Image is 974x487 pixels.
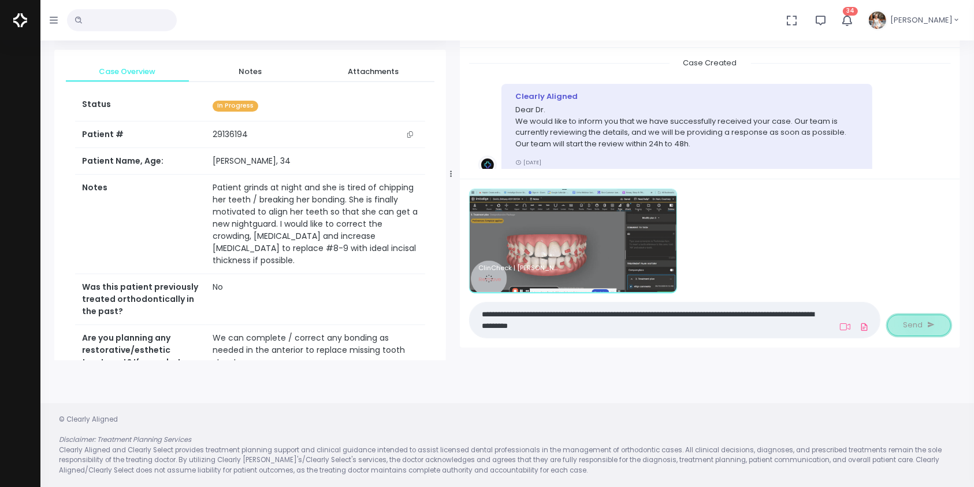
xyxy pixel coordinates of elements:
[515,91,858,102] div: Clearly Aligned
[670,54,751,72] span: Case Created
[198,66,303,78] span: Notes
[206,148,425,175] td: [PERSON_NAME], 34
[867,10,888,31] img: Header Avatar
[206,325,425,388] td: We can complete / correct any bonding as needed in the anterior to replace missing tooth structure.
[469,57,951,168] div: scrollable content
[515,104,858,149] p: Dear Dr. We would like to inform you that we have successfully received your case. Our team is cu...
[75,91,206,121] th: Status
[75,175,206,274] th: Notes
[13,8,27,32] img: Logo Horizontal
[478,264,559,272] p: ClinCheck | [PERSON_NAME] - [DATE]
[206,121,425,148] td: 29136194
[206,274,425,325] td: No
[75,66,180,78] span: Case Overview
[47,415,967,475] div: © Clearly Aligned Clearly Aligned and Clearly Select provides treatment planning support and clin...
[75,121,206,148] th: Patient #
[470,189,676,292] img: e8a23c93fd6e4eb9a7c3cf0e1b704b0c-53e1cc0062626849.gif
[857,316,871,337] a: Add Files
[478,275,501,283] span: Remove
[75,325,206,388] th: Are you planning any restorative/esthetic treatment? If yes, what are you planning?
[904,319,923,331] span: Send
[843,7,858,16] span: 34
[321,66,425,78] span: Attachments
[887,315,951,336] button: Send
[206,175,425,274] td: Patient grinds at night and she is tired of chipping her teeth / breaking her bonding. She is fin...
[59,435,191,444] em: Disclaimer: Treatment Planning Services
[75,274,206,325] th: Was this patient previously treated orthodontically in the past?
[213,101,258,112] span: In Progress
[838,322,853,331] a: Add Loom Video
[75,148,206,175] th: Patient Name, Age:
[890,14,953,26] span: [PERSON_NAME]
[515,158,541,166] small: [DATE]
